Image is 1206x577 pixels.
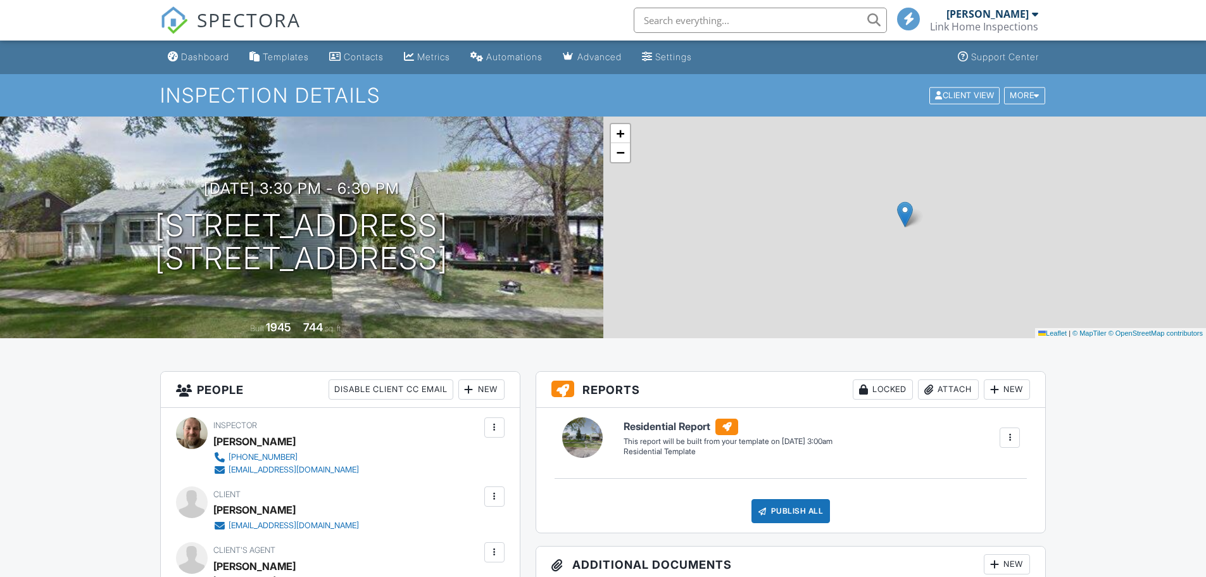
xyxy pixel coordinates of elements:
div: [EMAIL_ADDRESS][DOMAIN_NAME] [229,465,359,475]
div: Publish All [751,499,831,523]
a: [EMAIL_ADDRESS][DOMAIN_NAME] [213,519,359,532]
a: Advanced [558,46,627,69]
a: Zoom out [611,143,630,162]
a: Leaflet [1038,329,1067,337]
span: sq. ft. [325,324,342,333]
div: 1945 [266,320,291,334]
h3: People [161,372,520,408]
a: [PHONE_NUMBER] [213,451,359,464]
h3: Reports [536,372,1046,408]
div: [PHONE_NUMBER] [229,452,298,462]
a: Support Center [953,46,1044,69]
a: [PERSON_NAME] [213,557,296,576]
a: Templates [244,46,314,69]
div: Disable Client CC Email [329,379,453,400]
div: Link Home Inspections [930,20,1038,33]
div: New [984,554,1030,574]
div: Residential Template [624,447,832,457]
a: Client View [928,90,1003,99]
div: This report will be built from your template on [DATE] 3:00am [624,436,832,447]
h1: Inspection Details [160,84,1046,106]
a: Settings [637,46,697,69]
div: Metrics [417,51,450,62]
div: [PERSON_NAME] [213,500,296,519]
div: Locked [853,379,913,400]
img: Marker [897,201,913,227]
span: SPECTORA [197,6,301,33]
h1: [STREET_ADDRESS] [STREET_ADDRESS] [155,209,448,276]
span: | [1069,329,1071,337]
a: Zoom in [611,124,630,143]
a: © OpenStreetMap contributors [1109,329,1203,337]
span: − [616,144,624,160]
div: Settings [655,51,692,62]
div: Attach [918,379,979,400]
div: 744 [303,320,323,334]
span: + [616,125,624,141]
div: Support Center [971,51,1039,62]
img: The Best Home Inspection Software - Spectora [160,6,188,34]
div: Dashboard [181,51,229,62]
span: Inspector [213,421,257,430]
a: Contacts [324,46,389,69]
div: [PERSON_NAME] [213,432,296,451]
a: Metrics [399,46,455,69]
a: SPECTORA [160,17,301,44]
h3: [DATE] 3:30 pm - 6:30 pm [204,180,399,197]
a: © MapTiler [1072,329,1107,337]
div: [EMAIL_ADDRESS][DOMAIN_NAME] [229,521,359,531]
div: More [1004,87,1045,104]
div: Templates [263,51,309,62]
a: Automations (Basic) [465,46,548,69]
div: Contacts [344,51,384,62]
div: [PERSON_NAME] [946,8,1029,20]
a: [EMAIL_ADDRESS][DOMAIN_NAME] [213,464,359,476]
div: New [458,379,505,400]
div: Automations [486,51,543,62]
div: Client View [929,87,1000,104]
a: Dashboard [163,46,234,69]
div: Advanced [577,51,622,62]
h6: Residential Report [624,419,832,435]
span: Client [213,490,241,499]
div: New [984,379,1030,400]
span: Client's Agent [213,545,275,555]
span: Built [250,324,264,333]
input: Search everything... [634,8,887,33]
